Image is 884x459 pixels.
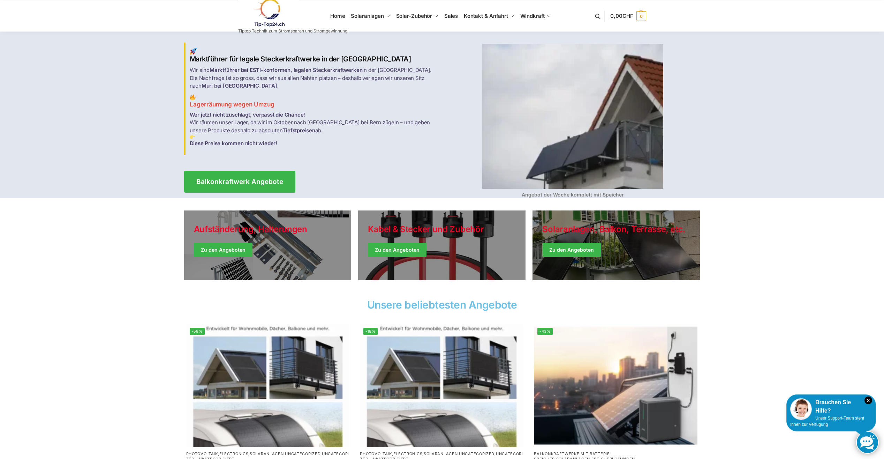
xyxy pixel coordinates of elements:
[190,48,438,64] h2: Marktführer für legale Steckerkraftwerke in der [GEOGRAPHIC_DATA]
[190,140,277,147] strong: Diese Preise kommen nicht wieder!
[190,48,197,55] img: Home 1
[610,13,633,19] span: 0,00
[517,0,554,32] a: Windkraft
[610,6,646,27] a: 0,00CHF 0
[184,299,700,310] h2: Unsere beliebtesten Angebote
[210,67,362,73] strong: Marktführer bei ESTI-konformen, legalen Steckerkraftwerken
[186,324,350,447] a: -58%Flexible Solar Module für Wohnmobile Camping Balkon
[864,397,872,404] i: Schließen
[190,94,438,109] h3: Lagerräumung wegen Umzug
[202,82,277,89] strong: Muri bei [GEOGRAPHIC_DATA]
[360,451,392,456] a: Photovoltaik
[190,94,196,100] img: Home 2
[790,398,872,415] div: Brauchen Sie Hilfe?
[441,0,461,32] a: Sales
[790,398,812,420] img: Customer service
[196,178,283,185] span: Balkonkraftwerk Angebote
[790,416,864,427] span: Unser Support-Team steht Ihnen zur Verfügung
[396,13,432,19] span: Solar-Zubehör
[393,0,441,32] a: Solar-Zubehör
[190,134,195,140] img: Home 3
[424,451,458,456] a: Solaranlagen
[348,0,393,32] a: Solaranlagen
[360,324,523,447] a: -18%Flexible Solar Module für Wohnmobile Camping Balkon
[534,324,697,447] img: Home 10
[360,324,523,447] img: Home 8
[184,171,295,193] a: Balkonkraftwerk Angebote
[190,111,305,118] strong: Wer jetzt nicht zuschlägt, verpasst die Chance!
[444,13,458,19] span: Sales
[190,111,438,148] p: Wir räumen unser Lager, da wir im Oktober nach [GEOGRAPHIC_DATA] bei Bern zügeln – und geben unse...
[186,451,218,456] a: Photovoltaik
[534,324,697,447] a: -43%Balkonkraftwerk mit Marstek Speicher
[285,451,320,456] a: Uncategorized
[358,210,526,280] a: Holiday Style
[238,29,347,33] p: Tiptop Technik zum Stromsparen und Stromgewinnung
[464,13,508,19] span: Kontakt & Anfahrt
[459,451,494,456] a: Uncategorized
[393,451,423,456] a: Electronics
[532,210,700,280] a: Winter Jackets
[622,13,633,19] span: CHF
[219,451,249,456] a: Electronics
[190,66,438,90] p: Wir sind in der [GEOGRAPHIC_DATA]. Die Nachfrage ist so gross, dass wir aus allen Nähten platzen ...
[520,13,545,19] span: Windkraft
[636,11,646,21] span: 0
[482,44,663,189] img: Home 4
[351,13,384,19] span: Solaranlagen
[282,127,315,134] strong: Tiefstpreisen
[186,324,350,447] img: Home 8
[461,0,517,32] a: Kontakt & Anfahrt
[184,210,352,280] a: Holiday Style
[522,192,624,198] strong: Angebot der Woche komplett mit Speicher
[250,451,284,456] a: Solaranlagen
